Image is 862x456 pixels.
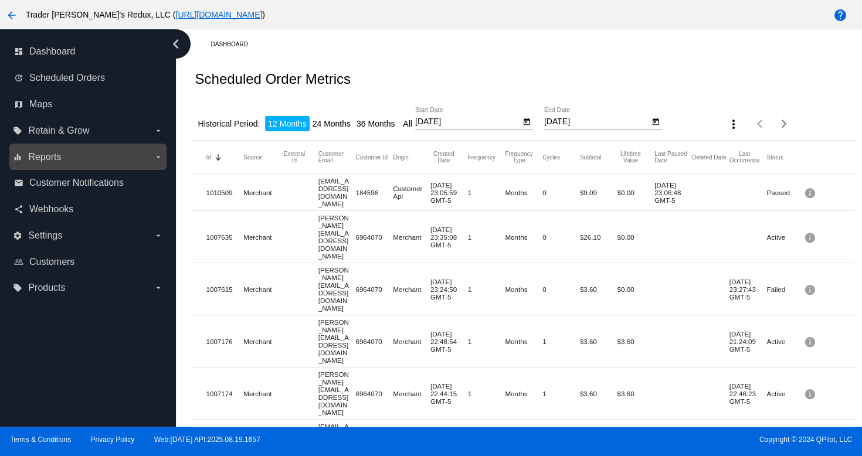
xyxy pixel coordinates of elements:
[430,327,468,356] mat-cell: [DATE] 22:48:54 GMT-5
[243,283,281,296] mat-cell: Merchant
[195,116,263,131] li: Historical Period:
[393,230,430,244] mat-cell: Merchant
[580,283,617,296] mat-cell: $3.60
[154,126,163,135] i: arrow_drop_down
[14,173,163,192] a: email Customer Notifications
[281,151,308,164] button: Change sorting for OriginalExternalId
[14,257,23,267] i: people_outline
[542,283,580,296] mat-cell: 0
[29,73,105,83] span: Scheduled Orders
[14,253,163,271] a: people_outline Customers
[542,335,580,348] mat-cell: 1
[727,117,741,131] mat-icon: more_vert
[393,182,430,203] mat-cell: CustomerApi
[243,387,281,400] mat-cell: Merchant
[14,95,163,114] a: map Maps
[833,8,847,22] mat-icon: help
[154,283,163,292] i: arrow_drop_down
[580,387,617,400] mat-cell: $3.60
[14,200,163,219] a: share Webhooks
[318,263,356,315] mat-cell: [PERSON_NAME][EMAIL_ADDRESS][DOMAIN_NAME]
[28,152,61,162] span: Reports
[505,230,542,244] mat-cell: Months
[580,186,617,199] mat-cell: $9.09
[206,387,243,400] mat-cell: 1007174
[243,335,281,348] mat-cell: Merchant
[355,186,393,199] mat-cell: 184596
[14,205,23,214] i: share
[729,151,759,164] button: Change sorting for LastOccurrenceUtc
[467,387,505,400] mat-cell: 1
[580,335,617,348] mat-cell: $3.60
[14,100,23,109] i: map
[14,69,163,87] a: update Scheduled Orders
[393,283,430,296] mat-cell: Merchant
[542,186,580,199] mat-cell: 0
[729,275,766,304] mat-cell: [DATE] 23:27:43 GMT-5
[26,10,265,19] span: Trader [PERSON_NAME]'s Redux, LLC ( )
[617,335,654,348] mat-cell: $3.60
[521,115,533,127] button: Open calendar
[355,283,393,296] mat-cell: 6964070
[265,116,309,131] li: 12 Months
[804,280,818,298] mat-icon: info
[749,112,772,135] button: Previous page
[393,387,430,400] mat-cell: Merchant
[154,231,163,240] i: arrow_drop_down
[617,283,654,296] mat-cell: $0.00
[354,116,398,131] li: 36 Months
[772,112,796,135] button: Next page
[804,332,818,350] mat-icon: info
[206,186,243,199] mat-cell: 1010509
[430,424,468,452] mat-cell: [DATE] 16:37:45 GMT-5
[243,186,281,199] mat-cell: Merchant
[766,186,804,199] mat-cell: Paused
[167,35,185,53] i: chevron_left
[29,178,124,188] span: Customer Notifications
[654,151,692,164] mat-header-cell: Last Paused Date
[13,152,22,162] i: equalizer
[5,8,19,22] mat-icon: arrow_back
[211,35,258,53] a: Dashboard
[766,335,804,348] mat-cell: Active
[467,283,505,296] mat-cell: 1
[154,152,163,162] i: arrow_drop_down
[29,204,73,215] span: Webhooks
[542,230,580,244] mat-cell: 0
[355,387,393,400] mat-cell: 6964070
[804,228,818,246] mat-icon: info
[430,275,468,304] mat-cell: [DATE] 23:24:50 GMT-5
[804,183,818,202] mat-icon: info
[617,387,654,400] mat-cell: $3.60
[318,174,356,210] mat-cell: [EMAIL_ADDRESS][DOMAIN_NAME]
[804,384,818,403] mat-icon: info
[14,178,23,188] i: email
[318,211,356,263] mat-cell: [PERSON_NAME][EMAIL_ADDRESS][DOMAIN_NAME]
[617,230,654,244] mat-cell: $0.00
[13,126,22,135] i: local_offer
[400,116,415,131] li: All
[505,387,542,400] mat-cell: Months
[729,379,766,408] mat-cell: [DATE] 22:46:23 GMT-5
[766,154,783,161] button: Change sorting for Status
[318,151,356,164] mat-header-cell: Customer Email
[206,230,243,244] mat-cell: 1007635
[650,115,662,127] button: Open calendar
[692,154,729,161] mat-header-cell: Deleted Date
[243,230,281,244] mat-cell: Merchant
[28,125,89,136] span: Retain & Grow
[430,178,468,207] mat-cell: [DATE] 23:05:59 GMT-5
[766,387,804,400] mat-cell: Active
[355,154,393,161] mat-header-cell: Customer Id
[729,327,766,356] mat-cell: [DATE] 21:24:09 GMT-5
[355,230,393,244] mat-cell: 6964070
[14,73,23,83] i: update
[14,42,163,61] a: dashboard Dashboard
[580,230,617,244] mat-cell: $26.10
[393,154,430,161] mat-header-cell: Origin
[542,154,560,161] button: Change sorting for Cycles
[206,154,211,161] button: Change sorting for Id
[393,335,430,348] mat-cell: Merchant
[243,154,281,161] mat-header-cell: Source
[430,223,468,251] mat-cell: [DATE] 23:35:08 GMT-5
